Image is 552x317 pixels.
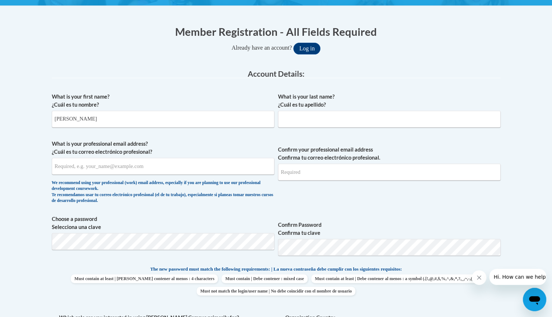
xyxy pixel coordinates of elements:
[52,93,274,109] label: What is your first name? ¿Cuál es tu nombre?
[150,266,402,272] span: The new password must match the following requirements: | La nueva contraseña debe cumplir con lo...
[52,111,274,127] input: Metadata input
[71,274,218,283] span: Must contain at least | [PERSON_NAME] contener al menos : 4 characters
[278,93,501,109] label: What is your last name? ¿Cuál es tu apellido?
[197,287,355,295] span: Must not match the login/user name | No debe coincidir con el nombre de usuario
[232,45,292,51] span: Already have an account?
[52,158,274,175] input: Metadata input
[311,274,481,283] span: Must contain at least | Debe contener al menos : a symbol (.[!,@,#,$,%,^,&,*,?,_,~,-,(,)])
[248,69,305,78] span: Account Details:
[52,140,274,156] label: What is your professional email address? ¿Cuál es tu correo electrónico profesional?
[489,269,546,285] iframe: Message from company
[52,180,274,204] div: We recommend using your professional (work) email address, especially if you are planning to use ...
[52,24,501,39] h1: Member Registration - All Fields Required
[278,164,501,180] input: Required
[221,274,307,283] span: Must contain | Debe contener : mixed case
[278,111,501,127] input: Metadata input
[523,288,546,311] iframe: Button to launch messaging window
[278,146,501,162] label: Confirm your professional email address Confirma tu correo electrónico profesional.
[293,43,320,54] button: Log in
[472,270,486,285] iframe: Close message
[52,215,274,231] label: Choose a password Selecciona una clave
[4,5,59,11] span: Hi. How can we help?
[278,221,501,237] label: Confirm Password Confirma tu clave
